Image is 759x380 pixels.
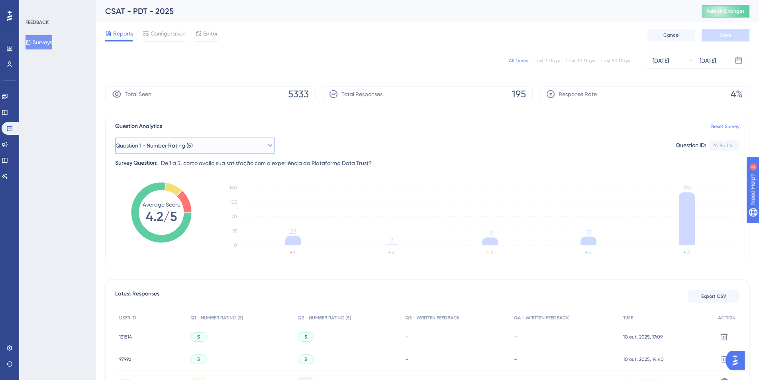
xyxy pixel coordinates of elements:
span: 5 [197,356,200,362]
span: De 1 a 5, como avalia sua satisfação com a experiência da Plataforma Data Trust? [161,158,372,168]
button: Question 1 - Number Rating (5) [115,138,275,154]
span: 10 out. 2025, 17:09 [623,334,663,340]
span: Reports [113,29,133,38]
div: CSAT - PDT - 2025 [105,6,682,17]
iframe: UserGuiding AI Assistant Launcher [726,348,749,372]
span: Q4 - WRITTEN FEEDBACK [514,315,569,321]
span: 97992 [119,356,131,362]
span: 5 [197,334,200,340]
div: Last 7 Days [534,57,560,64]
tspan: 105 [230,199,237,205]
div: Survey Question: [115,158,158,168]
tspan: 70 [231,214,237,219]
span: 195 [512,88,526,100]
span: Total Responses [341,89,382,99]
text: 3 [490,250,493,255]
div: 7b18d314... [713,142,736,149]
div: All Times [509,57,528,64]
tspan: 21 [586,228,591,236]
span: Save [720,32,731,38]
tspan: 129 [683,184,691,192]
tspan: 4.2/5 [146,209,177,224]
div: [DATE] [653,56,669,65]
div: [DATE] [700,56,716,65]
span: Total Seen [125,89,151,99]
span: TIME [623,315,633,321]
tspan: 23 [290,228,296,235]
a: Reset Survey [711,123,739,130]
div: - [405,333,506,341]
div: Last 30 Days [566,57,595,64]
span: Need Help? [19,2,50,12]
button: Export CSV [688,290,739,303]
span: 5 [304,356,307,362]
span: Q1 - NUMBER RATING (5) [190,315,243,321]
tspan: Average Score [143,201,180,208]
text: 5 [687,250,690,255]
tspan: 35 [232,228,237,234]
button: Publish Changes [702,5,749,18]
span: Export CSV [701,293,726,299]
div: 5 [55,4,58,10]
button: Surveys [25,35,52,49]
text: 1 [294,250,295,255]
div: - [514,355,615,363]
span: 4% [731,88,743,100]
span: Q3 - WRITTEN FEEDBACK [405,315,460,321]
text: 4 [589,250,592,255]
span: 10 out. 2025, 14:40 [623,356,664,362]
tspan: 19 [488,229,493,237]
span: Publish Changes [706,8,745,14]
span: Configuration [151,29,186,38]
span: 131814 [119,334,132,340]
tspan: 140 [229,185,237,191]
div: - [514,333,615,341]
tspan: 2 [390,236,393,244]
text: 2 [392,250,394,255]
span: Cancel [663,32,680,38]
span: ACTION [718,315,735,321]
span: USER ID [119,315,136,321]
tspan: 0 [234,242,237,248]
span: Latest Responses [115,289,159,303]
div: - [405,355,506,363]
span: Q2 - NUMBER RATING (5) [298,315,351,321]
span: Question 1 - Number Rating (5) [116,141,193,150]
span: 5333 [288,88,309,100]
div: FEEDBACK [25,19,49,26]
div: Last 90 Days [601,57,630,64]
span: Response Rate [559,89,597,99]
div: Question ID: [676,140,706,151]
span: Editor [203,29,218,38]
button: Cancel [647,29,695,41]
span: Question Analytics [115,122,162,131]
span: 5 [304,334,307,340]
button: Save [702,29,749,41]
